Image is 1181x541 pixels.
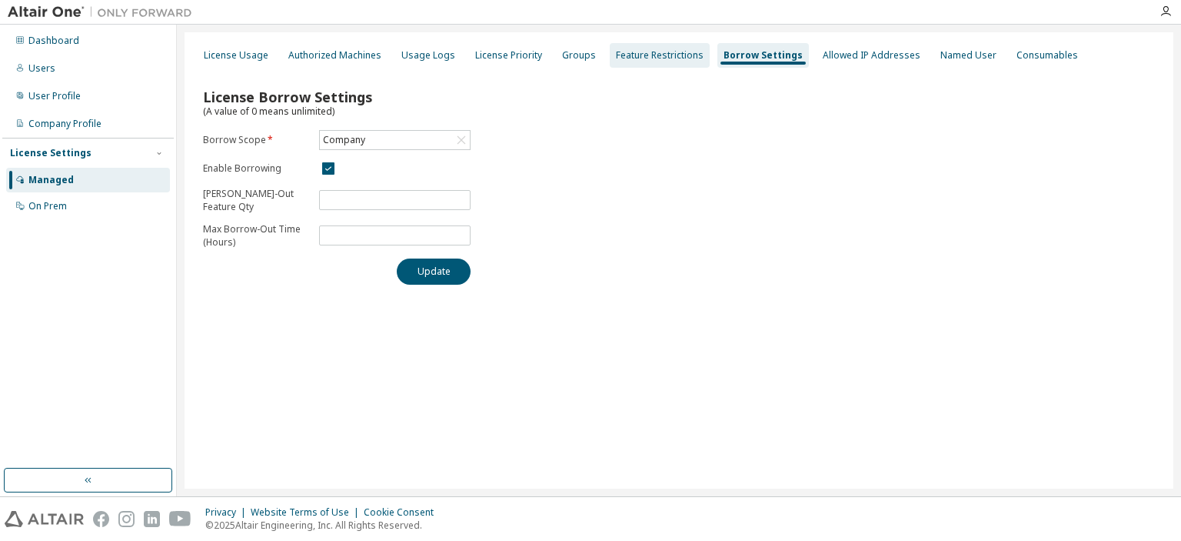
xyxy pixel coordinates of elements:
div: Allowed IP Addresses [823,49,920,62]
div: Cookie Consent [364,506,443,519]
img: linkedin.svg [144,511,160,527]
p: [PERSON_NAME]-Out Feature Qty [203,187,310,213]
div: Company [321,132,368,149]
div: Usage Logs [401,49,455,62]
p: © 2025 Altair Engineering, Inc. All Rights Reserved. [205,519,443,532]
img: youtube.svg [169,511,191,527]
div: Named User [940,49,996,62]
span: License Borrow Settings [203,88,372,106]
label: Borrow Scope [203,134,310,146]
div: Consumables [1016,49,1078,62]
div: Borrow Settings [724,49,803,62]
img: instagram.svg [118,511,135,527]
div: Groups [562,49,596,62]
div: License Priority [475,49,542,62]
button: Update [397,259,471,285]
div: Managed [28,174,74,186]
img: facebook.svg [93,511,109,527]
div: On Prem [28,200,67,212]
div: User Profile [28,90,81,102]
img: altair_logo.svg [5,511,84,527]
div: Feature Restrictions [616,49,704,62]
label: Enable Borrowing [203,162,310,175]
div: License Settings [10,147,91,159]
div: Company Profile [28,118,101,130]
div: Privacy [205,506,251,519]
div: Website Terms of Use [251,506,364,519]
div: License Usage [204,49,268,62]
img: Altair One [8,5,200,20]
div: Company [320,131,470,149]
span: (A value of 0 means unlimited) [203,105,334,118]
div: Dashboard [28,35,79,47]
div: Authorized Machines [288,49,381,62]
div: Users [28,62,55,75]
p: Max Borrow-Out Time (Hours) [203,222,310,249]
